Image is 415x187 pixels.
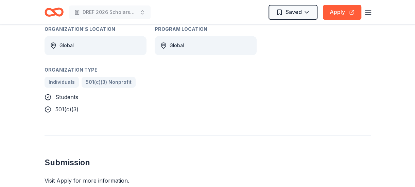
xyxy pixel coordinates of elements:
button: Saved [269,5,317,20]
div: Program Location [155,25,257,33]
div: Global [59,41,74,50]
a: Home [45,4,64,20]
h2: Submission [45,157,371,168]
div: Organization Type [45,66,257,74]
a: 501(c)(3) Nonprofit [82,77,136,88]
a: Individuals [45,77,79,88]
span: Students [55,94,78,100]
div: Visit Apply for more information. [45,176,371,184]
div: Global [170,41,184,50]
span: Individuals [49,78,75,86]
span: Saved [286,7,302,16]
span: 501(c)(3) Nonprofit [86,78,132,86]
span: DREF 2026 Scholarship High School Seniors [83,8,137,16]
button: DREF 2026 Scholarship High School Seniors [69,5,151,19]
div: Organization's Location [45,25,146,33]
button: Apply [323,5,361,20]
span: 501(c)(3) [55,106,79,113]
